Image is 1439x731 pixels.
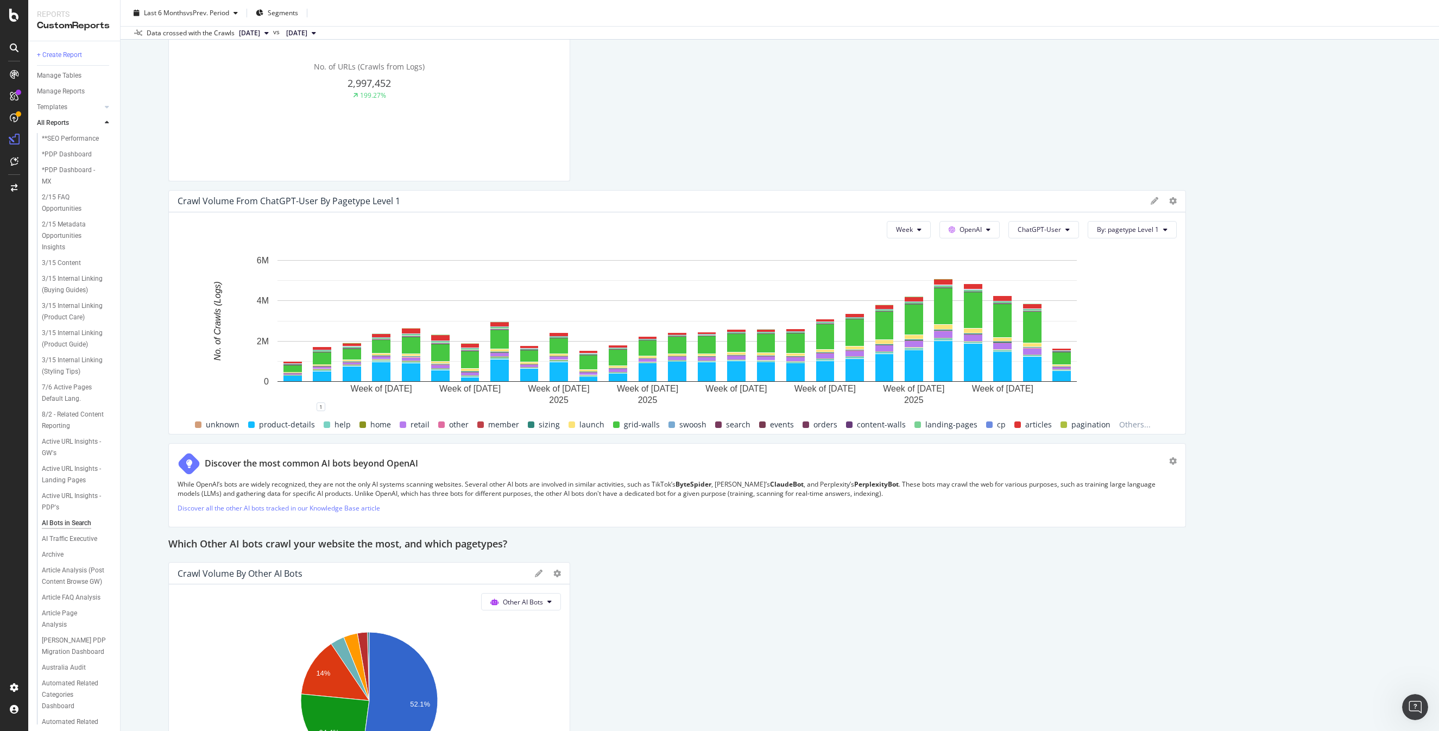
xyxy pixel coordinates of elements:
span: No. of URLs (Crawls from Logs) [314,61,425,72]
span: OpenAI [960,225,982,234]
div: CustomReports [37,20,111,32]
text: No. of Crawls (Logs) [213,281,222,361]
span: member [488,418,519,431]
a: 7/6 Active Pages Default Lang. [42,382,112,405]
span: ChatGPT-User [1018,225,1061,234]
span: search [726,418,750,431]
a: 8/2 - Related Content Reporting [42,409,112,432]
a: Discover all the other AI bots tracked in our Knowledge Base article [178,503,380,513]
span: vs Prev. Period [186,8,229,17]
div: Manage Reports [37,86,85,97]
a: 2/15 Metadata Opportunities Insights [42,219,112,253]
button: Week [887,221,931,238]
a: Article FAQ Analysis [42,592,112,603]
span: unknown [206,418,239,431]
button: Last 6 MonthsvsPrev. Period [129,4,242,22]
div: 8/2 - Related Content Reporting [42,409,105,432]
button: [DATE] [282,27,320,40]
div: Article FAQ Analysis [42,592,100,603]
span: Segments [268,8,298,17]
div: Archive [42,549,64,560]
div: *PDP Dashboard - MX [42,165,102,187]
div: ASTLA PDP Migration Dashboard [42,635,107,658]
a: Automated Related Categories Dashboard [42,678,112,712]
a: Active URL Insights - PDP's [42,490,112,513]
button: Segments [251,4,302,22]
div: Manage Tables [37,70,81,81]
a: AI Bots in Search [42,518,112,529]
span: other [449,418,469,431]
text: 2025 [549,395,569,405]
div: Crawl Volume from ChatGPT-User by pagetype Level 1WeekOpenAIChatGPT-UserBy: pagetype Level 1A cha... [168,190,1186,434]
div: 3/15 Internal Linking (Product Care) [42,300,106,323]
div: 3/15 Internal Linking (Buying Guides) [42,273,106,296]
a: AI Traffic Executive [42,533,112,545]
button: Other AI Bots [481,593,561,610]
div: Automated Related Categories Dashboard [42,678,107,712]
button: OpenAI [939,221,1000,238]
span: retail [411,418,430,431]
text: 6M [257,256,269,265]
a: Australia Audit [42,662,112,673]
span: articles [1025,418,1052,431]
p: While OpenAI’s bots are widely recognized, they are not the only AI systems scanning websites. Se... [178,480,1177,498]
span: Others... [1115,418,1155,431]
text: Week of [DATE] [705,384,767,393]
a: 2/15 FAQ Opportunities [42,192,112,215]
div: Article Analysis (Post Content Browse GW) [42,565,107,588]
div: AI Bots in Search [42,518,91,529]
div: Data crossed with the Crawls [147,28,235,38]
div: Article Page Analysis [42,608,102,631]
a: **SEO Performance [42,133,112,144]
div: AI Traffic Executive [42,533,97,545]
button: ChatGPT-User [1008,221,1079,238]
text: 2M [257,337,269,346]
a: 3/15 Internal Linking (Buying Guides) [42,273,112,296]
div: 7/6 Active Pages Default Lang. [42,382,105,405]
div: Discover the most common AI bots beyond OpenAI [205,457,418,470]
span: content-walls [857,418,906,431]
span: sizing [539,418,560,431]
a: + Create Report [37,49,112,61]
div: *PDP Dashboard [42,149,92,160]
div: Crawl Volume by Other AI Bots [178,568,302,579]
span: Other AI Bots [503,597,543,607]
text: 2025 [638,395,658,405]
div: Which Other AI bots crawl your website the most, and which pagetypes? [168,536,1391,553]
span: launch [579,418,604,431]
span: Week [896,225,913,234]
div: Reports [37,9,111,20]
text: 4M [257,296,269,305]
text: Week of [DATE] [794,384,856,393]
a: 3/15 Internal Linking (Product Care) [42,300,112,323]
a: *PDP Dashboard - MX [42,165,112,187]
text: 0 [264,377,269,386]
text: 14% [316,669,330,677]
iframe: Intercom live chat [1402,694,1428,720]
a: [PERSON_NAME] PDP Migration Dashboard [42,635,112,658]
a: Manage Tables [37,70,112,81]
div: 3/15 Internal Linking (Product Guide) [42,327,106,350]
span: Last 6 Months [144,8,186,17]
span: 2025 Feb. 11th [286,28,307,38]
button: By: pagetype Level 1 [1088,221,1177,238]
text: Week of [DATE] [351,384,412,393]
h2: Which Other AI bots crawl your website the most, and which pagetypes? [168,536,507,553]
a: 3/15 Internal Linking (Styling Tips) [42,355,112,377]
div: **SEO Performance [42,133,99,144]
span: cp [997,418,1006,431]
a: 3/15 Content [42,257,112,269]
span: events [770,418,794,431]
a: Manage Reports [37,86,112,97]
span: By: pagetype Level 1 [1097,225,1159,234]
text: Week of [DATE] [972,384,1033,393]
span: grid-walls [624,418,660,431]
text: Week of [DATE] [439,384,501,393]
svg: A chart. [178,255,1177,407]
a: All Reports [37,117,102,129]
a: Active URL Insights - Landing Pages [42,463,112,486]
div: gear [1169,457,1177,465]
a: 3/15 Internal Linking (Product Guide) [42,327,112,350]
div: Active URL Insights - Landing Pages [42,463,106,486]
